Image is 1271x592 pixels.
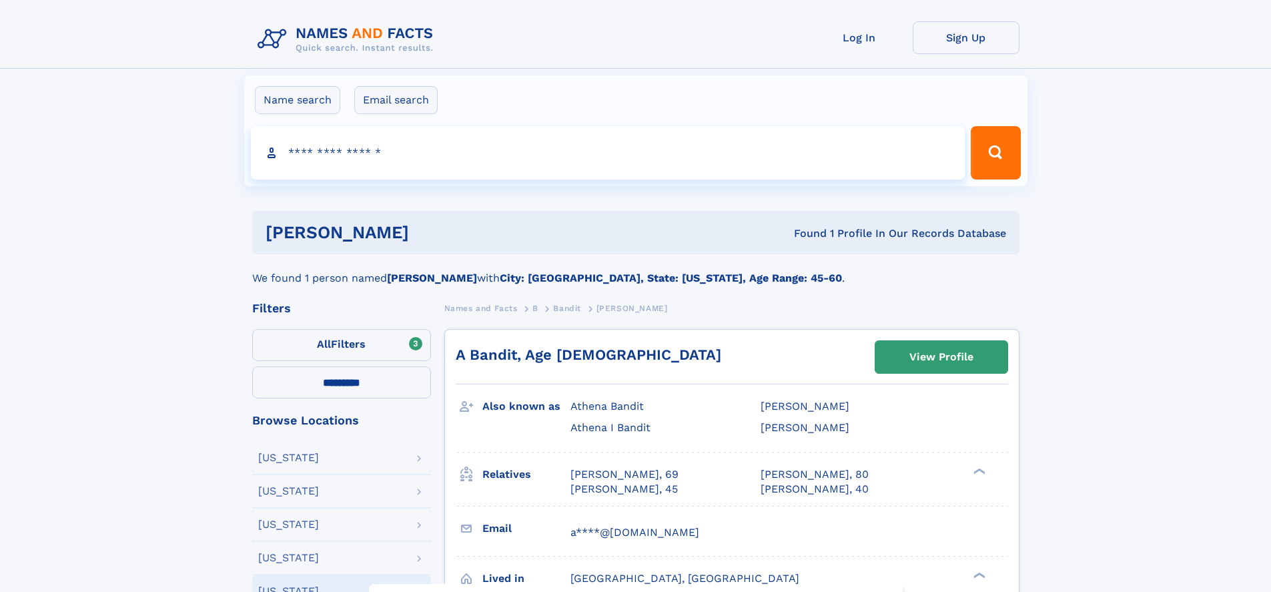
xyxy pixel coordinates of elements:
[761,400,849,412] span: [PERSON_NAME]
[570,467,679,482] a: [PERSON_NAME], 69
[500,272,842,284] b: City: [GEOGRAPHIC_DATA], State: [US_STATE], Age Range: 45-60
[532,300,538,316] a: B
[252,302,431,314] div: Filters
[970,571,986,579] div: ❯
[761,421,849,434] span: [PERSON_NAME]
[532,304,538,313] span: B
[266,224,602,241] h1: [PERSON_NAME]
[387,272,477,284] b: [PERSON_NAME]
[553,304,581,313] span: Bandit
[570,572,799,585] span: [GEOGRAPHIC_DATA], [GEOGRAPHIC_DATA]
[258,486,319,497] div: [US_STATE]
[482,517,570,540] h3: Email
[806,21,913,54] a: Log In
[252,254,1019,286] div: We found 1 person named with .
[596,304,668,313] span: [PERSON_NAME]
[570,400,644,412] span: Athena Bandit
[252,329,431,361] label: Filters
[252,414,431,426] div: Browse Locations
[255,86,340,114] label: Name search
[252,21,444,57] img: Logo Names and Facts
[258,453,319,463] div: [US_STATE]
[570,482,678,497] a: [PERSON_NAME], 45
[354,86,438,114] label: Email search
[553,300,581,316] a: Bandit
[970,467,986,475] div: ❯
[482,463,570,486] h3: Relatives
[251,126,965,180] input: search input
[258,519,319,530] div: [US_STATE]
[909,342,973,372] div: View Profile
[444,300,518,316] a: Names and Facts
[913,21,1019,54] a: Sign Up
[258,553,319,563] div: [US_STATE]
[482,395,570,418] h3: Also known as
[317,338,331,350] span: All
[456,346,721,363] a: A Bandit, Age [DEMOGRAPHIC_DATA]
[482,567,570,590] h3: Lived in
[601,226,1006,241] div: Found 1 Profile In Our Records Database
[570,421,651,434] span: Athena I Bandit
[761,482,869,497] a: [PERSON_NAME], 40
[971,126,1020,180] button: Search Button
[761,467,869,482] a: [PERSON_NAME], 80
[875,341,1007,373] a: View Profile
